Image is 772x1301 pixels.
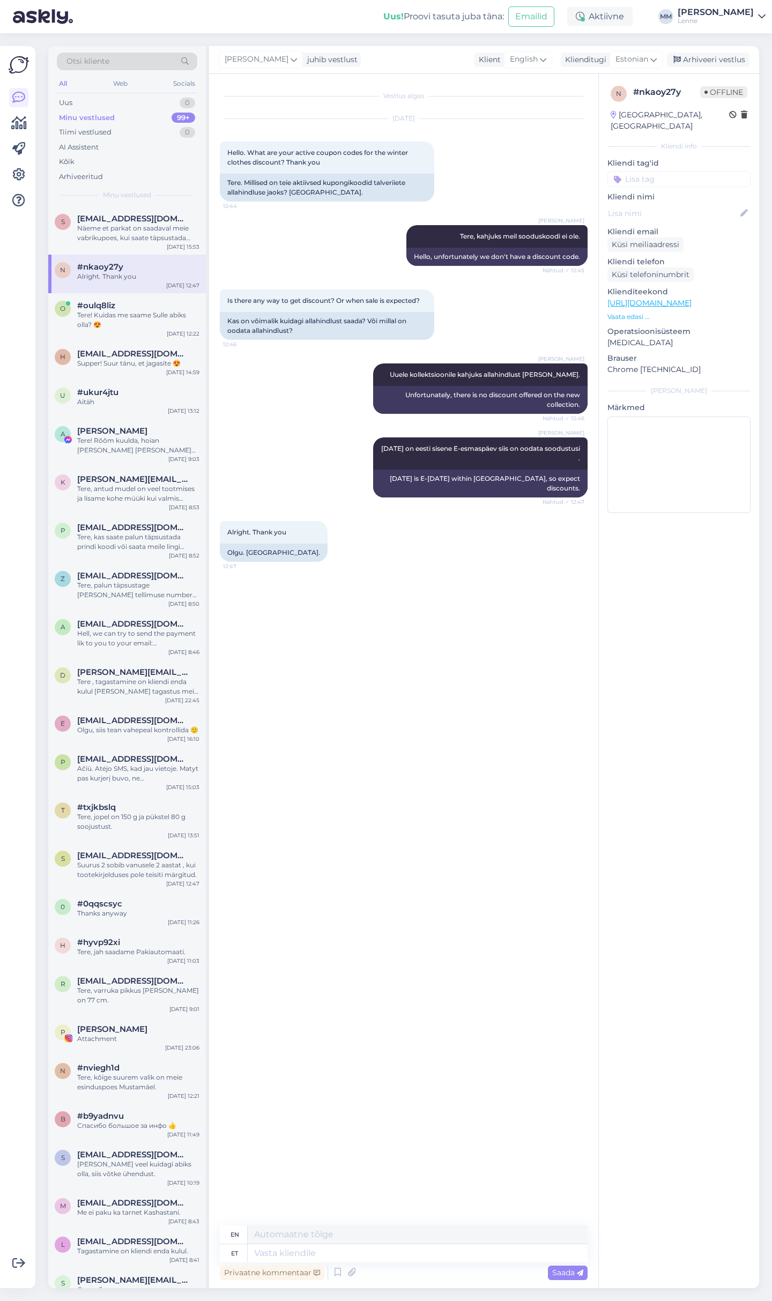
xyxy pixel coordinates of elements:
div: [DATE] 16:10 [167,735,199,743]
span: #txjkbslq [77,802,116,812]
div: [DATE] 12:47 [166,281,199,289]
div: Tere, kas saate palun täpsustada prindi koodi või saata meile lingi tootest ? [77,532,199,552]
span: a [61,623,65,631]
span: u [60,391,65,399]
div: Privaatne kommentaar [220,1266,324,1280]
p: Märkmed [607,402,751,413]
div: Tagastamine on kliendi enda kulul. [77,1246,199,1256]
span: atthetop1001@gmail.com [77,619,189,629]
div: [DATE] [220,114,588,123]
span: Otsi kliente [66,56,109,67]
span: pirkimas@smetonis.eu [77,754,189,764]
span: Aiki Jürgenstein [77,426,147,436]
span: Alright. Thank you [227,528,286,536]
div: 0 [180,98,195,108]
div: Socials [171,77,197,91]
span: [PERSON_NAME] [538,355,584,363]
span: p [61,758,65,766]
div: Tere, palun täpsustage [PERSON_NAME] tellimuse number või nimi ? [77,581,199,600]
div: 99+ [172,113,195,123]
div: Aitäh [77,397,199,407]
span: 12:47 [223,562,263,570]
span: Estonian [615,54,648,65]
span: r [61,980,65,988]
span: [PERSON_NAME] [538,217,584,225]
div: Tere. Millised on teie aktiivsed kupongikoodid talveriiete allahindluse jaoks? [GEOGRAPHIC_DATA]. [220,174,434,202]
div: Olgu, siis tean vahepeal kontrollida 🙂 [77,725,199,735]
div: Lenne [678,17,754,25]
div: [DATE] 11:03 [167,957,199,965]
span: h [60,353,65,361]
span: roosaili112@gmail.com [77,976,189,986]
span: svetlana-os@mail.ru [77,1275,189,1285]
span: diana.stopite@inbox.lv [77,667,189,677]
div: [DATE] 12:22 [167,330,199,338]
div: Klienditugi [561,54,606,65]
p: Operatsioonisüsteem [607,326,751,337]
div: [GEOGRAPHIC_DATA], [GEOGRAPHIC_DATA] [611,109,729,132]
div: [DATE] 11:26 [168,918,199,926]
div: 0 [180,127,195,138]
div: [DATE] 12:21 [168,1092,199,1100]
div: Alright. Thank you [77,272,199,281]
div: Küsi telefoninumbrit [607,267,694,282]
div: [DATE] 9:01 [169,1005,199,1013]
div: [PERSON_NAME] [678,8,754,17]
div: MM [658,9,673,24]
p: Kliendi nimi [607,191,751,203]
span: n [616,90,621,98]
div: [DATE] 9:03 [168,455,199,463]
div: Tere! Kuidas me saame Sulle abiks olla? 😍 [77,310,199,330]
div: Uus [59,98,72,108]
span: stuardeska@yahoo.de [77,851,189,860]
p: Chrome [TECHNICAL_ID] [607,364,751,375]
span: [PERSON_NAME] [538,429,584,437]
p: Brauser [607,353,751,364]
span: #hyvp92xi [77,938,120,947]
span: krista.kbi@gmail.com [77,474,189,484]
div: Tiimi vestlused [59,127,112,138]
button: Emailid [508,6,554,27]
div: [DATE] 8:46 [168,648,199,656]
span: h [60,941,65,949]
span: Nähtud ✓ 12:46 [543,414,584,422]
span: litaakvamarin5@gmail.com [77,1237,189,1246]
span: A [61,430,65,438]
div: All [57,77,69,91]
span: evelinkalso1@gmail.com [77,716,189,725]
span: s [61,1279,65,1287]
div: Arhiveeritud [59,172,103,182]
div: Supper! Suur tänu, et jagasite 😍 [77,359,199,368]
div: [DATE] 8:43 [168,1217,199,1225]
div: [DATE] 22:45 [165,696,199,704]
div: Proovi tasuta juba täna: [383,10,504,23]
div: Vestlus algas [220,91,588,101]
div: Спасибо большое за инфо 👍 [77,1121,199,1131]
div: Tere, varruka pikkus [PERSON_NAME] on 77 cm. [77,986,199,1005]
p: Kliendi email [607,226,751,237]
div: [PERSON_NAME] [607,386,751,396]
span: s [61,1154,65,1162]
div: Web [111,77,130,91]
div: Tere! Rõõm kuulda, hoian [PERSON_NAME] [PERSON_NAME] ❤️ [77,436,199,455]
span: Saada [552,1268,583,1277]
span: P [61,1028,65,1036]
div: [DATE] 8:52 [169,552,199,560]
img: Askly Logo [9,55,29,75]
div: Klient [474,54,501,65]
a: [PERSON_NAME]Lenne [678,8,766,25]
span: Tere, kahjuks meil sooduskoodi ei ole. [460,232,580,240]
span: Is there any way to get discount? Or when sale is expected? [227,296,420,304]
span: d [60,671,65,679]
div: Thanks anyway [77,909,199,918]
div: en [231,1225,239,1244]
div: Kliendi info [607,142,751,151]
p: Kliendi telefon [607,256,751,267]
span: Paula [77,1024,147,1034]
div: Hell, we can try to send the payment lik to you to your email: [EMAIL_ADDRESS][DOMAIN_NAME] [77,629,199,648]
span: zehra.khudaverdiyeva@gmail.com [77,571,189,581]
span: #nkaoy27y [77,262,123,272]
div: [DATE] 8:53 [169,503,199,511]
span: #nviegh1d [77,1063,120,1073]
span: Nähtud ✓ 12:45 [543,266,584,274]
